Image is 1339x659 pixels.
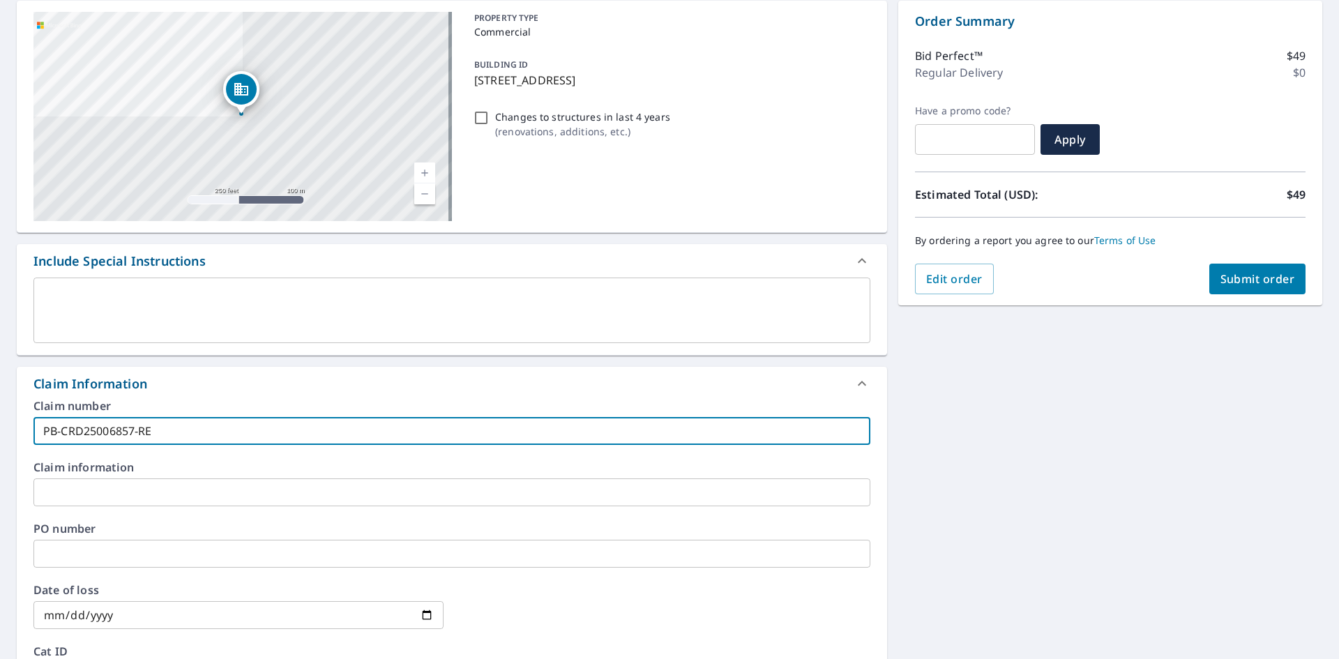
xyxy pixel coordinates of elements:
[1287,47,1306,64] p: $49
[414,162,435,183] a: Current Level 17, Zoom In
[495,124,670,139] p: ( renovations, additions, etc. )
[17,244,887,278] div: Include Special Instructions
[915,186,1110,203] p: Estimated Total (USD):
[1094,234,1156,247] a: Terms of Use
[33,462,870,473] label: Claim information
[1287,186,1306,203] p: $49
[33,374,147,393] div: Claim Information
[1209,264,1306,294] button: Submit order
[915,12,1306,31] p: Order Summary
[474,12,865,24] p: PROPERTY TYPE
[1220,271,1295,287] span: Submit order
[474,24,865,39] p: Commercial
[915,234,1306,247] p: By ordering a report you agree to our
[33,523,870,534] label: PO number
[915,105,1035,117] label: Have a promo code?
[1052,132,1089,147] span: Apply
[414,183,435,204] a: Current Level 17, Zoom Out
[33,400,870,411] label: Claim number
[474,72,865,89] p: [STREET_ADDRESS]
[915,264,994,294] button: Edit order
[474,59,528,70] p: BUILDING ID
[926,271,983,287] span: Edit order
[33,584,444,596] label: Date of loss
[223,71,259,114] div: Dropped pin, building 1, Commercial property, 7933 Venture Center Way Boynton Beach, FL 33437
[915,47,983,64] p: Bid Perfect™
[33,646,870,657] label: Cat ID
[915,64,1003,81] p: Regular Delivery
[17,367,887,400] div: Claim Information
[33,252,206,271] div: Include Special Instructions
[1041,124,1100,155] button: Apply
[495,109,670,124] p: Changes to structures in last 4 years
[1293,64,1306,81] p: $0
